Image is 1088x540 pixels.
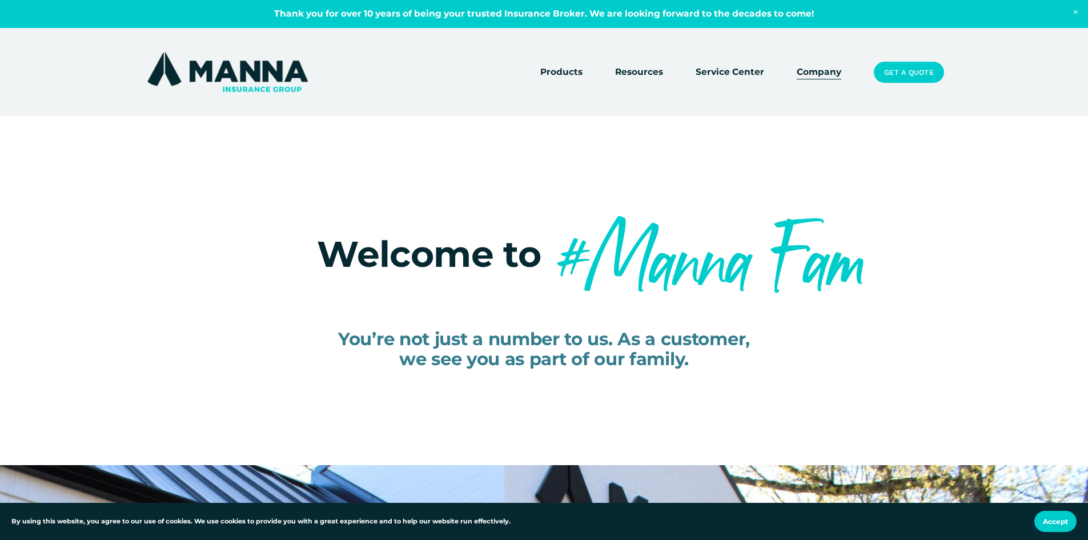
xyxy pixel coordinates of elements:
span: Accept [1043,517,1068,526]
span: Resources [615,65,663,79]
a: folder dropdown [540,65,583,81]
p: By using this website, you agree to our use of cookies. We use cookies to provide you with a grea... [11,517,511,527]
a: Service Center [696,65,764,81]
span: You’re not just a number to us. As a customer, we see you as part of our family. [338,328,750,370]
a: folder dropdown [615,65,663,81]
a: Get a Quote [874,62,944,83]
img: Manna Insurance Group [144,50,311,94]
span: Welcome to [317,232,541,276]
span: Products [540,65,583,79]
button: Accept [1034,511,1077,532]
a: Company [797,65,841,81]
